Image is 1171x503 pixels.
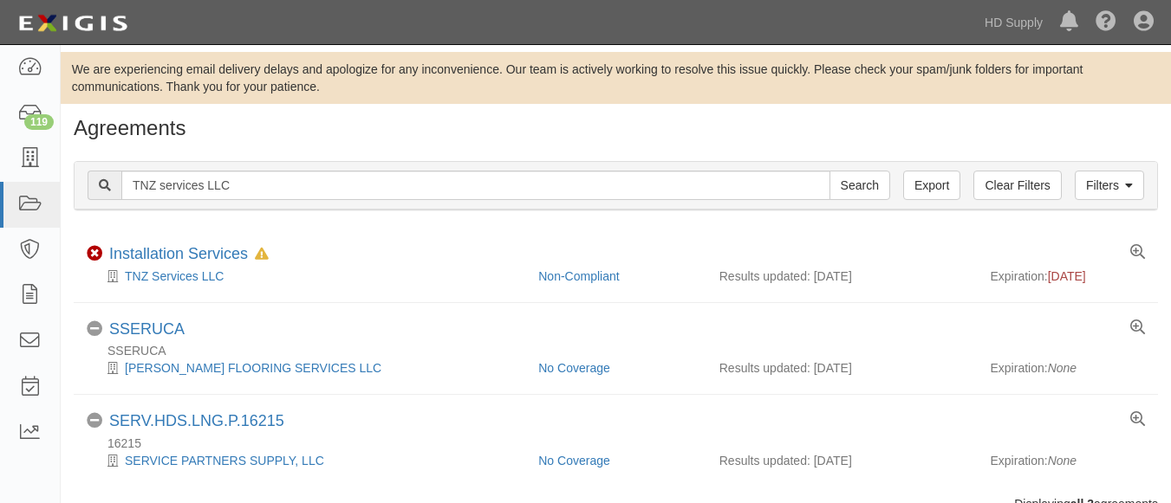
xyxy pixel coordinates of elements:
i: In Default since 08/13/2025 [255,248,269,261]
img: logo-5460c22ac91f19d4615b14bd174203de0afe785f0fc80cf4dbbc73dc1793850b.png [13,8,133,39]
div: CARRANZA FLOORING SERVICES LLC [87,359,525,377]
a: [PERSON_NAME] FLOORING SERVICES LLC [125,361,381,375]
em: None [1048,454,1077,468]
a: SSERUCA [109,320,185,338]
span: [DATE] [1048,269,1086,283]
div: Installation Services [109,245,269,264]
div: Results updated: [DATE] [719,359,965,377]
div: SERV.HDS.LNG.P.16215 [109,412,284,431]
i: Non-Compliant [87,246,102,261]
h1: Agreements [74,117,1158,139]
div: We are experiencing email delivery delays and apologize for any inconvenience. Our team is active... [61,61,1171,95]
a: SERVICE PARTNERS SUPPLY, LLC [125,454,324,468]
input: Search [829,171,890,200]
a: TNZ Services LLC [125,269,224,283]
div: Results updated: [DATE] [719,268,965,285]
div: Expiration: [991,268,1146,285]
div: SSERUCA [109,320,185,339]
a: View results summary [1130,412,1145,428]
a: Filters [1075,171,1144,200]
div: 16215 [87,435,1158,452]
a: No Coverage [538,361,610,375]
a: Non-Compliant [538,269,619,283]
a: Export [903,171,960,200]
div: SSERUCA [87,342,1158,359]
a: HD Supply [976,5,1051,40]
div: 119 [24,114,54,130]
a: No Coverage [538,454,610,468]
i: Help Center - Complianz [1096,12,1116,33]
a: SERV.HDS.LNG.P.16215 [109,412,284,429]
i: No Coverage [87,413,102,429]
div: Expiration: [991,359,1146,377]
em: None [1048,361,1077,375]
div: Results updated: [DATE] [719,452,965,469]
div: TNZ Services LLC [87,268,525,285]
input: Search [121,171,830,200]
a: Installation Services [109,245,248,262]
a: View results summary [1130,245,1145,261]
div: SERVICE PARTNERS SUPPLY, LLC [87,452,525,469]
i: No Coverage [87,321,102,337]
div: Expiration: [991,452,1146,469]
a: View results summary [1130,320,1145,336]
a: Clear Filters [973,171,1061,200]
